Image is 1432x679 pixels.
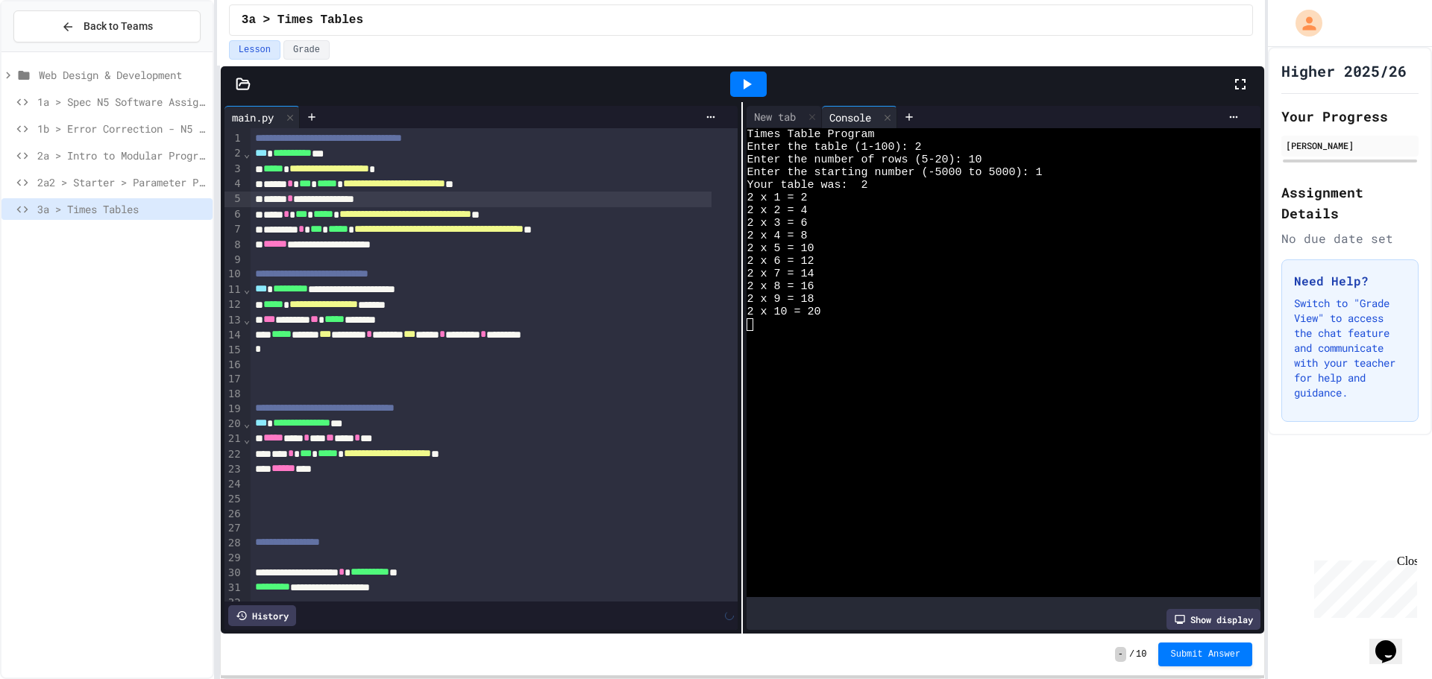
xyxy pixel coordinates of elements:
div: New tab [747,109,803,124]
iframe: chat widget [1369,619,1417,664]
div: 30 [224,566,243,581]
span: 2 x 8 = 16 [747,280,814,293]
span: / [1129,648,1134,660]
p: Switch to "Grade View" to access the chat feature and communicate with your teacher for help and ... [1294,296,1406,400]
div: 6 [224,207,243,222]
div: 22 [224,447,243,462]
h1: Higher 2025/26 [1281,60,1407,81]
div: Console [822,106,897,128]
div: 27 [224,521,243,536]
div: 15 [224,343,243,358]
div: 17 [224,372,243,387]
span: Fold line [243,314,251,326]
span: 2 x 4 = 8 [747,230,807,242]
div: 13 [224,313,243,328]
div: 20 [224,417,243,432]
div: Show display [1166,609,1260,630]
span: Fold line [243,283,251,295]
div: 32 [224,596,243,610]
span: 1a > Spec N5 Software Assignment [37,94,207,110]
div: 16 [224,358,243,373]
span: 2 x 9 = 18 [747,293,814,306]
span: Enter the number of rows (5-20): 10 [747,154,982,166]
button: Grade [283,40,330,60]
button: Lesson [229,40,280,60]
div: 29 [224,551,243,566]
span: Fold line [243,148,251,160]
div: 8 [224,238,243,253]
div: New tab [747,106,822,128]
div: 7 [224,222,243,237]
div: 14 [224,328,243,343]
div: No due date set [1281,230,1419,247]
span: 2a > Intro to Modular Programming [37,148,207,163]
div: 4 [224,177,243,192]
div: 31 [224,581,243,596]
span: 2a2 > Starter > Parameter Passing [37,174,207,190]
div: [PERSON_NAME] [1286,139,1414,152]
span: 2 x 2 = 4 [747,204,807,217]
span: Fold line [243,417,251,429]
iframe: chat widget [1308,555,1417,618]
div: main.py [224,110,281,125]
div: 1 [224,131,243,146]
div: 3 [224,162,243,177]
span: 3a > Times Tables [242,11,363,29]
span: Back to Teams [84,19,153,34]
span: 2 x 1 = 2 [747,192,807,204]
div: 18 [224,387,243,402]
div: 28 [224,536,243,551]
span: Submit Answer [1170,648,1240,660]
div: My Account [1280,6,1326,40]
span: 2 x 7 = 14 [747,268,814,280]
h2: Your Progress [1281,106,1419,127]
span: 1b > Error Correction - N5 Spec [37,121,207,136]
div: 11 [224,282,243,297]
div: 5 [224,192,243,206]
span: 10 [1136,648,1146,660]
div: 2 [224,146,243,161]
h2: Assignment Details [1281,182,1419,224]
div: 26 [224,507,243,522]
span: 2 x 3 = 6 [747,217,807,230]
span: Web Design & Development [39,67,207,83]
span: Your table was: 2 [747,179,867,192]
span: 2 x 5 = 10 [747,242,814,255]
span: Enter the starting number (-5000 to 5000): 1 [747,166,1042,179]
span: 2 x 10 = 20 [747,306,820,318]
div: 12 [224,297,243,312]
div: 21 [224,432,243,446]
span: 2 x 6 = 12 [747,255,814,268]
button: Submit Answer [1158,642,1252,666]
div: 24 [224,477,243,492]
span: 3a > Times Tables [37,201,207,217]
div: Chat with us now!Close [6,6,103,95]
div: main.py [224,106,300,128]
span: - [1115,647,1126,662]
span: Enter the table (1-100): 2 [747,141,921,154]
div: 19 [224,402,243,417]
span: Fold line [243,433,251,445]
div: Console [822,110,879,125]
div: 10 [224,267,243,282]
span: Times Table Program [747,128,874,141]
div: 23 [224,462,243,477]
h3: Need Help? [1294,272,1406,290]
div: 9 [224,253,243,268]
button: Back to Teams [13,10,201,42]
div: History [228,605,296,626]
div: 25 [224,492,243,507]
